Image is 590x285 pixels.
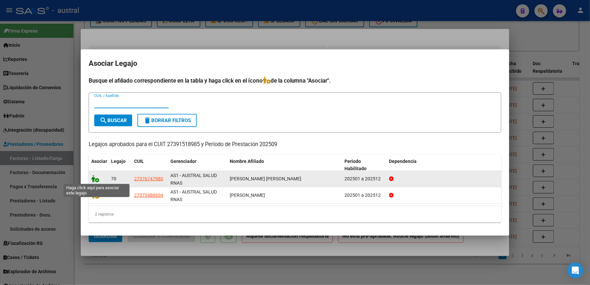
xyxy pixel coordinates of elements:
[89,57,501,70] h2: Asociar Legajo
[170,173,217,186] span: AS1 - AUSTRAL SALUD RNAS
[168,154,227,176] datatable-header-cell: Gerenciador
[230,159,264,164] span: Nombre Afiliado
[137,114,197,127] button: Borrar Filtros
[230,193,265,198] span: MOYA MENE PILAR AILEN
[134,193,163,198] span: 27575488604
[111,176,116,181] span: 70
[111,159,126,164] span: Legajo
[143,117,151,124] mat-icon: delete
[170,159,196,164] span: Gerenciador
[100,117,107,124] mat-icon: search
[91,159,107,164] span: Asociar
[134,159,144,164] span: CUIL
[108,154,132,176] datatable-header-cell: Legajo
[94,115,132,126] button: Buscar
[387,154,502,176] datatable-header-cell: Dependencia
[227,154,342,176] datatable-header-cell: Nombre Afiliado
[132,154,168,176] datatable-header-cell: CUIL
[100,117,127,123] span: Buscar
[111,193,116,198] span: 13
[345,159,367,171] span: Periodo Habilitado
[134,176,163,181] span: 27576747980
[89,76,501,85] h4: Busque el afiliado correspondiente en la tabla y haga click en el ícono de la columna "Asociar".
[342,154,387,176] datatable-header-cell: Periodo Habilitado
[170,189,217,202] span: AS1 - AUSTRAL SALUD RNAS
[89,154,108,176] datatable-header-cell: Asociar
[345,175,384,183] div: 202501 a 202512
[345,192,384,199] div: 202501 a 202512
[89,206,501,222] div: 2 registros
[230,176,301,181] span: REFOJO LOLA CATALINA
[568,263,583,278] div: Open Intercom Messenger
[89,141,501,149] p: Legajos aprobados para el CUIT 27391518985 y Período de Prestación 202509
[389,159,417,164] span: Dependencia
[143,117,191,123] span: Borrar Filtros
